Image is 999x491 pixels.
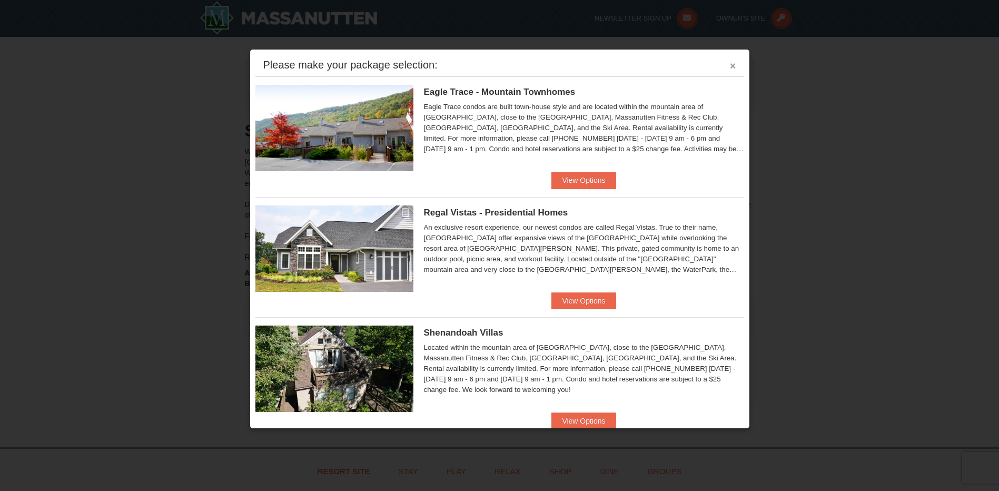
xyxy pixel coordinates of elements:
span: Regal Vistas - Presidential Homes [424,208,568,218]
div: An exclusive resort experience, our newest condos are called Regal Vistas. True to their name, [G... [424,222,744,275]
img: 19218983-1-9b289e55.jpg [255,85,413,171]
button: View Options [551,172,616,189]
button: View Options [551,413,616,429]
img: 19218991-1-902409a9.jpg [255,205,413,292]
div: Located within the mountain area of [GEOGRAPHIC_DATA], close to the [GEOGRAPHIC_DATA], Massanutte... [424,342,744,395]
img: 19219019-2-e70bf45f.jpg [255,326,413,412]
div: Please make your package selection: [263,60,438,70]
div: Eagle Trace condos are built town-house style and are located within the mountain area of [GEOGRA... [424,102,744,154]
button: View Options [551,292,616,309]
span: Eagle Trace - Mountain Townhomes [424,87,576,97]
button: × [730,61,736,71]
span: Shenandoah Villas [424,328,503,338]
